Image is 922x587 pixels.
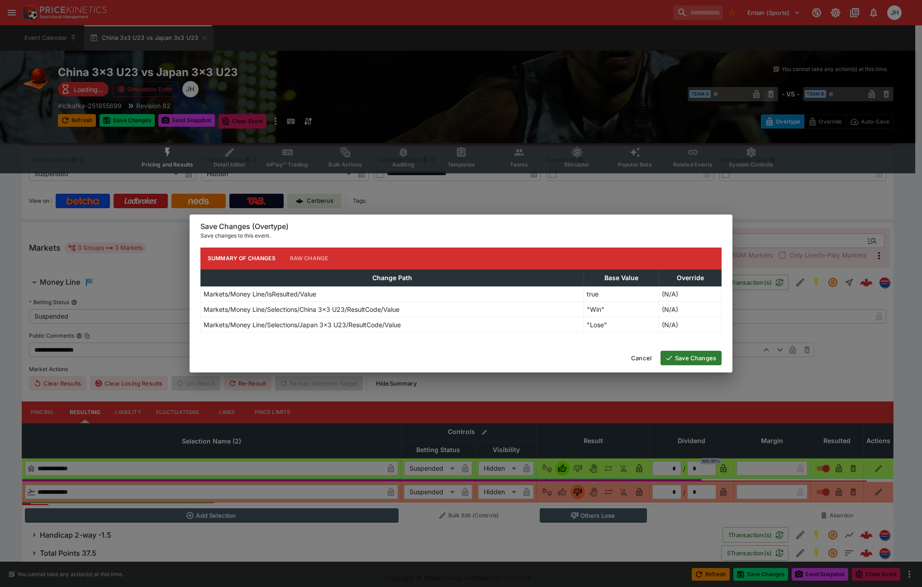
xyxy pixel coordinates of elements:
[204,305,399,314] p: Markets/Money Line/Selections/China 3x3 U23/ResultCode/Value
[200,248,283,269] button: Summary of Changes
[659,317,722,332] td: (N/A)
[626,351,657,365] button: Cancel
[584,301,659,317] td: "Win"
[659,269,722,286] th: Override
[201,269,584,286] th: Change Path
[659,301,722,317] td: (N/A)
[661,351,722,365] button: Save Changes
[204,320,401,329] p: Markets/Money Line/Selections/Japan 3x3 U23/ResultCode/Value
[200,222,722,231] h6: Save Changes (Overtype)
[584,317,659,332] td: "Lose"
[659,286,722,301] td: (N/A)
[283,248,336,269] button: Raw Change
[584,286,659,301] td: true
[200,231,722,240] p: Save changes to this event.
[204,289,316,299] p: Markets/Money Line/IsResulted/Value
[584,269,659,286] th: Base Value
